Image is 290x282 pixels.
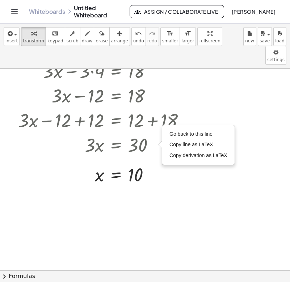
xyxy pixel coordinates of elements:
button: insert [4,27,20,46]
span: draw [82,38,93,43]
i: redo [149,29,156,38]
button: scrub [65,27,80,46]
button: format_sizesmaller [160,27,180,46]
button: undoundo [131,27,146,46]
button: redoredo [146,27,159,46]
span: load [275,38,285,43]
button: transform [21,27,46,46]
span: [PERSON_NAME] [231,8,276,15]
span: fullscreen [199,38,220,43]
i: format_size [167,29,173,38]
span: Copy line as LaTeX [169,142,213,147]
button: arrange [109,27,130,46]
span: arrange [111,38,128,43]
span: transform [23,38,44,43]
button: draw [80,27,94,46]
span: redo [147,38,157,43]
span: new [245,38,254,43]
span: erase [96,38,108,43]
span: Go back to this line [169,131,213,137]
button: format_sizelarger [180,27,196,46]
button: new [243,27,256,46]
span: smaller [162,38,178,43]
i: undo [135,29,142,38]
span: Copy derivation as LaTeX [169,152,227,158]
button: Toggle navigation [9,6,20,17]
span: scrub [67,38,79,43]
i: keyboard [52,29,59,38]
span: keypad [47,38,63,43]
button: settings [265,46,286,65]
i: format_size [184,29,191,38]
a: Whiteboards [29,8,65,15]
button: fullscreen [197,27,222,46]
span: insert [5,38,18,43]
button: load [273,27,286,46]
button: save [258,27,272,46]
button: [PERSON_NAME] [226,5,281,18]
span: save [260,38,270,43]
button: Assign / Collaborate Live [130,5,224,18]
button: erase [94,27,109,46]
span: larger [181,38,194,43]
button: keyboardkeypad [46,27,65,46]
span: settings [267,57,285,62]
span: undo [133,38,144,43]
span: Assign / Collaborate Live [136,8,218,15]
